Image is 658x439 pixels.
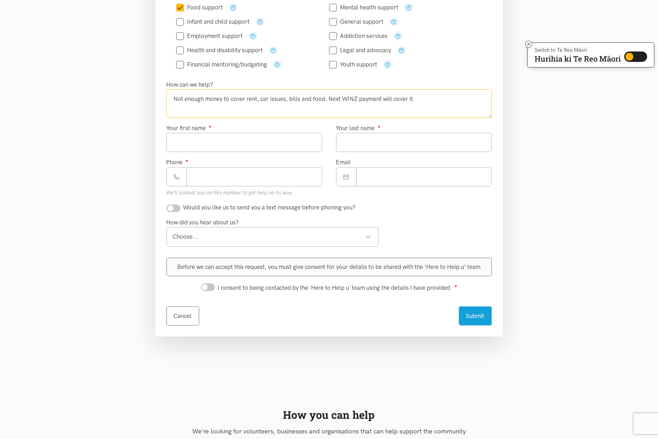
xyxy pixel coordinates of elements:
[166,218,239,227] label: How did you hear about us?
[176,5,223,10] label: Food support
[535,56,621,62] p: Hurihia ki Te Reo Māori
[218,284,450,291] span: I consent to being contacted by the 'Here to Help u' team using the details I have provided
[176,62,267,67] label: Financial mentoring/budgeting
[173,232,372,241] div: Choose...
[176,33,243,39] label: Employment support
[166,80,213,89] label: How can we help?
[329,33,388,39] label: Addiction services
[176,19,250,25] label: Infant and child support
[535,48,621,52] p: Switch to Te Reo Māori
[164,426,495,437] p: We're looking for volunteers, businesses and organisations that can help support the community
[166,306,199,326] a: Cancel
[336,158,351,167] label: Email
[329,47,391,53] label: Legal and advocacy
[459,306,492,326] button: Submit
[166,158,188,167] label: Phone
[329,62,377,67] label: Youth support
[356,167,492,186] input: Email
[186,158,188,163] sup: ●
[329,5,399,10] label: Mental health support
[187,167,322,186] input: Phone number
[166,190,293,196] small: We'll contact you on this number to get help on its way.
[164,406,495,423] div: How you can help
[166,123,212,133] label: Your first name
[336,123,381,133] label: Your last name
[329,19,384,25] label: General support
[183,204,356,211] span: Would you like us to send you a text message before phoning you?
[166,258,492,276] div: Before we can accept this request, you must give consent for your details to be shared with the ‘...
[455,283,457,288] sup: ●
[378,124,381,129] sup: ●
[209,124,212,129] sup: ●
[176,47,263,53] label: Health and disability support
